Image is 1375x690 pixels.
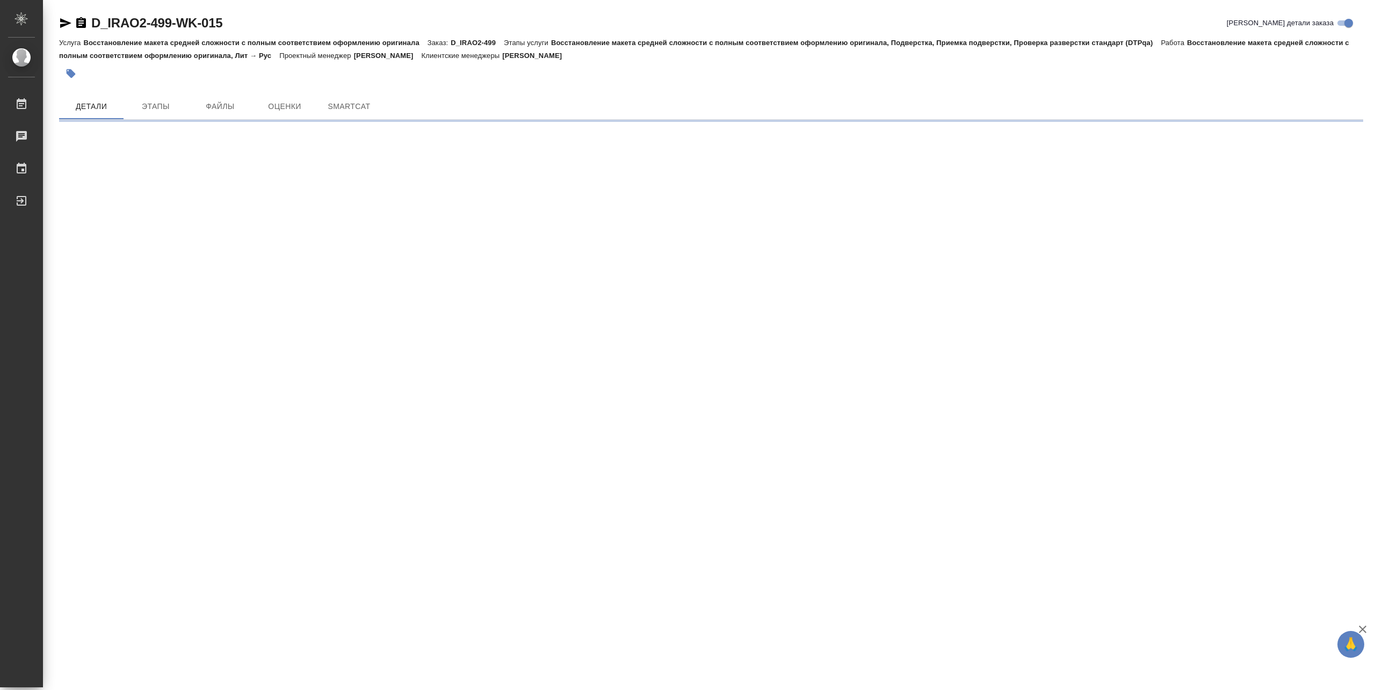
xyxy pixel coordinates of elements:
[75,17,88,30] button: Скопировать ссылку
[1337,631,1364,658] button: 🙏
[323,100,375,113] span: SmartCat
[422,52,503,60] p: Клиентские менеджеры
[83,39,427,47] p: Восстановление макета средней сложности с полным соответствием оформлению оригинала
[1227,18,1334,28] span: [PERSON_NAME] детали заказа
[130,100,182,113] span: Этапы
[551,39,1161,47] p: Восстановление макета средней сложности с полным соответствием оформлению оригинала, Подверстка, ...
[59,17,72,30] button: Скопировать ссылку для ЯМессенджера
[66,100,117,113] span: Детали
[194,100,246,113] span: Файлы
[428,39,451,47] p: Заказ:
[1342,633,1360,656] span: 🙏
[504,39,551,47] p: Этапы услуги
[91,16,222,30] a: D_IRAO2-499-WK-015
[1161,39,1187,47] p: Работа
[259,100,310,113] span: Оценки
[354,52,422,60] p: [PERSON_NAME]
[59,39,83,47] p: Услуга
[502,52,570,60] p: [PERSON_NAME]
[451,39,504,47] p: D_IRAO2-499
[59,62,83,85] button: Добавить тэг
[279,52,353,60] p: Проектный менеджер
